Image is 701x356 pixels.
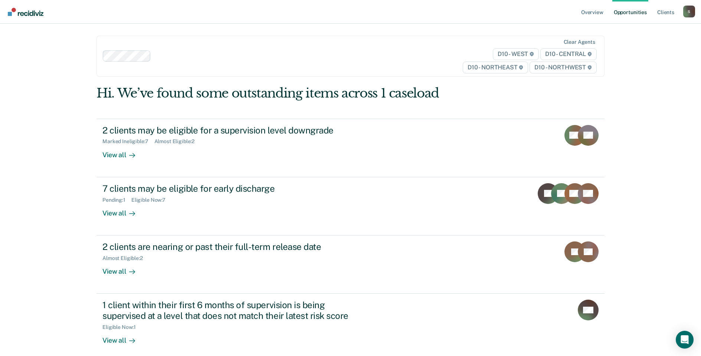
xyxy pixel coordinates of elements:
[676,331,694,349] div: Open Intercom Messenger
[96,119,605,177] a: 2 clients may be eligible for a supervision level downgradeMarked Ineligible:7Almost Eligible:2Vi...
[540,48,597,60] span: D10 - CENTRAL
[463,62,528,73] span: D10 - NORTHEAST
[102,255,149,261] div: Almost Eligible : 2
[96,177,605,235] a: 7 clients may be eligible for early dischargePending:1Eligible Now:7View all
[96,235,605,294] a: 2 clients are nearing or past their full-term release dateAlmost Eligible:2View all
[683,6,695,17] button: Profile dropdown button
[102,324,142,330] div: Eligible Now : 1
[683,6,695,17] div: S
[96,86,503,101] div: Hi. We’ve found some outstanding items across 1 caseload
[102,145,144,159] div: View all
[154,138,201,145] div: Almost Eligible : 2
[102,241,363,252] div: 2 clients are nearing or past their full-term release date
[8,8,43,16] img: Recidiviz
[102,197,131,203] div: Pending : 1
[102,261,144,276] div: View all
[102,183,363,194] div: 7 clients may be eligible for early discharge
[564,39,595,45] div: Clear agents
[102,330,144,345] div: View all
[102,203,144,217] div: View all
[102,138,154,145] div: Marked Ineligible : 7
[530,62,596,73] span: D10 - NORTHWEST
[102,300,363,321] div: 1 client within their first 6 months of supervision is being supervised at a level that does not ...
[493,48,539,60] span: D10 - WEST
[131,197,171,203] div: Eligible Now : 7
[102,125,363,136] div: 2 clients may be eligible for a supervision level downgrade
